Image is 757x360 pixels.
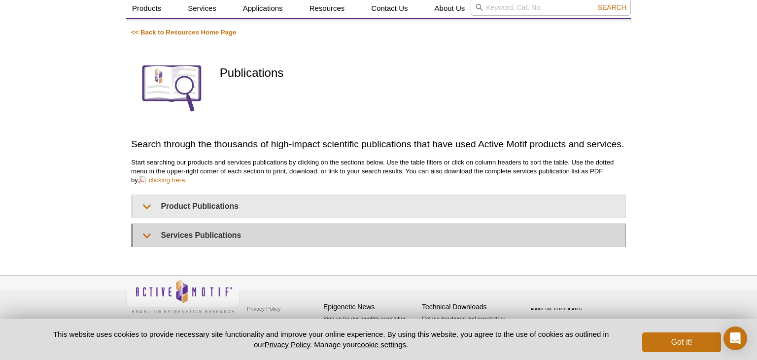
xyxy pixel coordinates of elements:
[642,332,721,352] button: Got it!
[520,293,594,315] table: Click to Verify - This site chose Symantec SSL for secure e-commerce and confidential communicati...
[598,3,626,11] span: Search
[131,158,626,185] p: Start searching our products and services publications by clicking on the sections below. Use the...
[422,303,516,311] h4: Technical Downloads
[133,195,625,217] summary: Product Publications
[126,276,240,316] img: Active Motif,
[323,315,417,348] p: Sign up for our monthly newsletter highlighting recent publications in the field of epigenetics.
[244,301,283,316] a: Privacy Policy
[595,3,629,12] button: Search
[131,47,212,128] img: Publications
[138,175,185,185] a: clicking here
[244,316,296,331] a: Terms & Conditions
[723,327,747,350] div: Open Intercom Messenger
[131,29,236,36] a: << Back to Resources Home Page
[133,224,625,246] summary: Services Publications
[531,307,582,311] a: ABOUT SSL CERTIFICATES
[357,340,406,349] button: cookie settings
[36,329,626,350] p: This website uses cookies to provide necessary site functionality and improve your online experie...
[131,137,626,151] h2: Search through the thousands of high-impact scientific publications that have used Active Motif p...
[323,303,417,311] h4: Epigenetic News
[220,66,626,81] h1: Publications
[422,315,516,340] p: Get our brochures and newsletters, or request them by mail.
[265,340,310,349] a: Privacy Policy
